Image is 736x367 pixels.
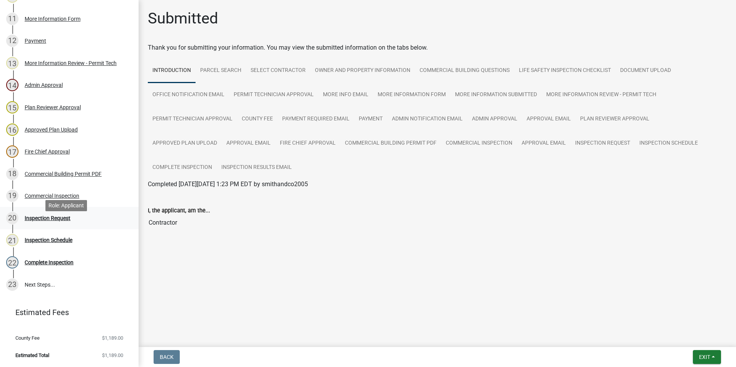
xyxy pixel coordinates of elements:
[6,168,18,180] div: 18
[148,43,727,52] div: Thank you for submitting your information. You may view the submitted information on the tabs below.
[160,354,174,360] span: Back
[6,279,18,291] div: 23
[6,13,18,25] div: 11
[6,190,18,202] div: 19
[15,335,40,340] span: County Fee
[6,212,18,224] div: 20
[6,234,18,246] div: 21
[6,79,18,91] div: 14
[318,83,373,107] a: More Info Email
[6,101,18,113] div: 15
[222,131,275,156] a: Approval Email
[102,335,123,340] span: $1,189.00
[148,9,218,28] h1: Submitted
[25,215,70,221] div: Inspection Request
[25,105,81,110] div: Plan Reviewer Approval
[148,58,196,83] a: Introduction
[693,350,721,364] button: Exit
[467,107,522,132] a: Admin Approval
[196,58,246,83] a: Parcel search
[616,58,676,83] a: Document Upload
[148,180,308,188] span: Completed [DATE][DATE] 1:23 PM EDT by smithandco2005
[699,354,710,360] span: Exit
[25,127,78,132] div: Approved Plan Upload
[25,260,74,265] div: Complete Inspection
[6,57,18,69] div: 13
[148,208,210,214] label: I, the applicant, am the...
[15,353,49,358] span: Estimated Total
[246,58,310,83] a: Select contractor
[102,353,123,358] span: $1,189.00
[148,131,222,156] a: Approved Plan Upload
[522,107,575,132] a: Approval Email
[25,171,102,177] div: Commercial Building Permit PDF
[25,193,79,199] div: Commercial Inspection
[387,107,467,132] a: Admin Notification Email
[148,107,237,132] a: Permit Technician Approval
[45,200,87,211] div: Role: Applicant
[441,131,517,156] a: Commercial Inspection
[514,58,616,83] a: Life Safety Inspection Checklist
[415,58,514,83] a: Commercial Building Questions
[373,83,450,107] a: More Information Form
[354,107,387,132] a: Payment
[275,131,340,156] a: Fire Chief Approval
[340,131,441,156] a: Commercial Building Permit PDF
[517,131,570,156] a: Approval Email
[25,16,80,22] div: More Information Form
[229,83,318,107] a: Permit Technician Approval
[310,58,415,83] a: Owner and Property Information
[450,83,542,107] a: More Information Submitted
[154,350,180,364] button: Back
[6,35,18,47] div: 12
[278,107,354,132] a: Payment Required Email
[575,107,654,132] a: Plan Reviewer Approval
[570,131,635,156] a: Inspection Request
[6,305,126,320] a: Estimated Fees
[148,83,229,107] a: Office Notification Email
[25,60,117,66] div: More Information Review - Permit Tech
[635,131,703,156] a: Inspection Schedule
[542,83,661,107] a: More Information Review - Permit Tech
[217,155,296,180] a: Inspection Results Email
[6,145,18,158] div: 17
[25,82,63,88] div: Admin Approval
[25,237,72,243] div: Inspection Schedule
[237,107,278,132] a: County Fee
[148,155,217,180] a: Complete Inspection
[25,38,46,43] div: Payment
[6,123,18,136] div: 16
[25,149,70,154] div: Fire Chief Approval
[6,256,18,269] div: 22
